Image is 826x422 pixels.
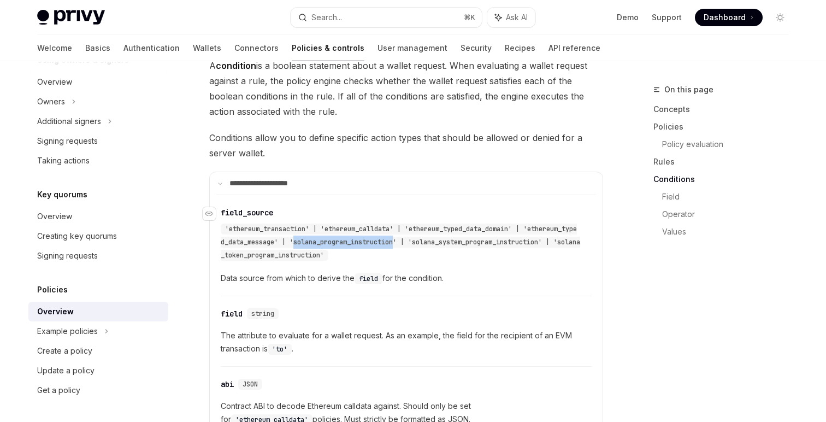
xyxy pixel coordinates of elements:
strong: condition [216,60,256,71]
div: Example policies [37,325,98,338]
a: Security [461,35,492,61]
a: Welcome [37,35,72,61]
div: Overview [37,75,72,89]
a: Authentication [123,35,180,61]
h5: Key quorums [37,188,87,201]
a: API reference [548,35,600,61]
div: Owners [37,95,65,108]
div: Get a policy [37,384,80,397]
a: Rules [653,153,798,171]
img: light logo [37,10,105,25]
a: Signing requests [28,131,168,151]
a: Field [662,188,798,206]
div: Create a policy [37,344,92,357]
span: A is a boolean statement about a wallet request. When evaluating a wallet request against a rule,... [209,58,603,119]
a: Overview [28,207,168,226]
a: Overview [28,302,168,321]
a: Create a policy [28,341,168,361]
button: Search...⌘K [291,8,482,27]
h5: Policies [37,283,68,296]
a: Concepts [653,101,798,118]
a: Recipes [505,35,535,61]
a: Update a policy [28,361,168,380]
div: Signing requests [37,134,98,148]
span: On this page [664,83,713,96]
div: Creating key quorums [37,230,117,243]
a: Get a policy [28,380,168,400]
div: Search... [311,11,342,24]
div: Taking actions [37,154,90,167]
a: Policies [653,118,798,136]
span: Data source from which to derive the for the condition. [221,272,592,285]
a: Support [652,12,682,23]
div: Overview [37,305,74,318]
button: Toggle dark mode [771,9,789,26]
span: Conditions allow you to define specific action types that should be allowed or denied for a serve... [209,130,603,161]
a: Policies & controls [292,35,364,61]
a: Policy evaluation [662,136,798,153]
span: Ask AI [506,12,528,23]
div: Overview [37,210,72,223]
a: Wallets [193,35,221,61]
span: string [251,309,274,318]
div: abi [221,379,234,390]
a: Navigate to header [203,203,221,225]
div: Update a policy [37,364,95,377]
a: Overview [28,72,168,92]
div: Signing requests [37,249,98,262]
span: The attribute to evaluate for a wallet request. As an example, the field for the recipient of an ... [221,329,592,355]
span: JSON [243,380,258,389]
a: Demo [617,12,639,23]
div: field [221,308,243,319]
a: Dashboard [695,9,763,26]
a: Signing requests [28,246,168,266]
a: Taking actions [28,151,168,171]
a: Operator [662,206,798,223]
a: Values [662,223,798,241]
div: field_source [221,207,273,218]
a: Basics [85,35,110,61]
button: Ask AI [487,8,535,27]
a: Creating key quorums [28,226,168,246]
div: Additional signers [37,115,101,128]
a: Conditions [653,171,798,188]
span: ⌘ K [464,13,475,22]
span: 'ethereum_transaction' | 'ethereum_calldata' | 'ethereum_typed_data_domain' | 'ethereum_typed_dat... [221,225,580,260]
span: Dashboard [704,12,746,23]
a: User management [377,35,447,61]
code: 'to' [268,344,292,355]
a: Connectors [234,35,279,61]
code: field [355,273,382,284]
